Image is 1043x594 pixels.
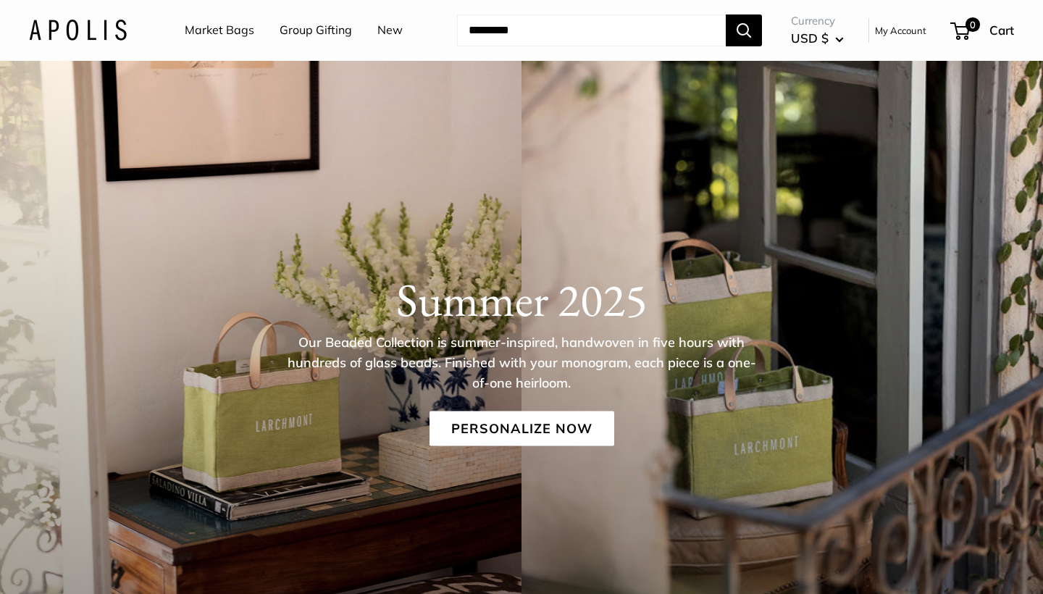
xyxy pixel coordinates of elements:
span: Cart [989,22,1014,38]
p: Our Beaded Collection is summer-inspired, handwoven in five hours with hundreds of glass beads. F... [286,332,757,393]
a: 0 Cart [952,19,1014,42]
a: Group Gifting [280,20,352,41]
button: Search [726,14,762,46]
span: 0 [965,17,980,32]
img: Apolis [29,20,127,41]
a: Market Bags [185,20,254,41]
a: New [377,20,403,41]
a: Personalize Now [430,411,614,445]
span: Currency [791,11,844,31]
h1: Summer 2025 [29,272,1014,327]
input: Search... [457,14,726,46]
a: My Account [875,22,926,39]
button: USD $ [791,27,844,50]
span: USD $ [791,30,829,46]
